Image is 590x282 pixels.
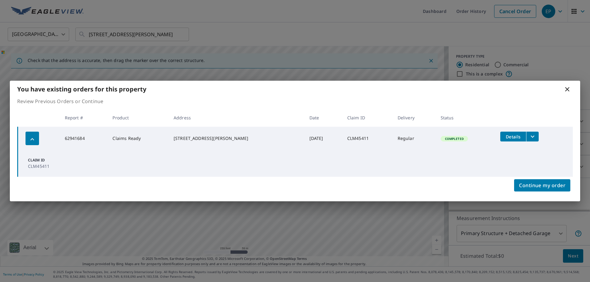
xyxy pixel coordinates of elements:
[500,132,526,141] button: detailsBtn-62941684
[17,85,146,93] b: You have existing orders for this property
[342,127,393,150] td: CLM45411
[174,135,300,141] div: [STREET_ADDRESS][PERSON_NAME]
[28,157,65,163] p: Claim ID
[28,163,65,169] p: CLM45411
[441,137,467,141] span: Completed
[504,134,522,140] span: Details
[305,127,342,150] td: [DATE]
[393,109,436,127] th: Delivery
[60,127,108,150] td: 62941684
[436,109,496,127] th: Status
[514,179,570,191] button: Continue my order
[108,127,169,150] td: Claims Ready
[526,132,539,141] button: filesDropdownBtn-62941684
[342,109,393,127] th: Claim ID
[60,109,108,127] th: Report #
[108,109,169,127] th: Product
[169,109,305,127] th: Address
[305,109,342,127] th: Date
[393,127,436,150] td: Regular
[17,98,573,105] p: Review Previous Orders or Continue
[519,181,565,190] span: Continue my order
